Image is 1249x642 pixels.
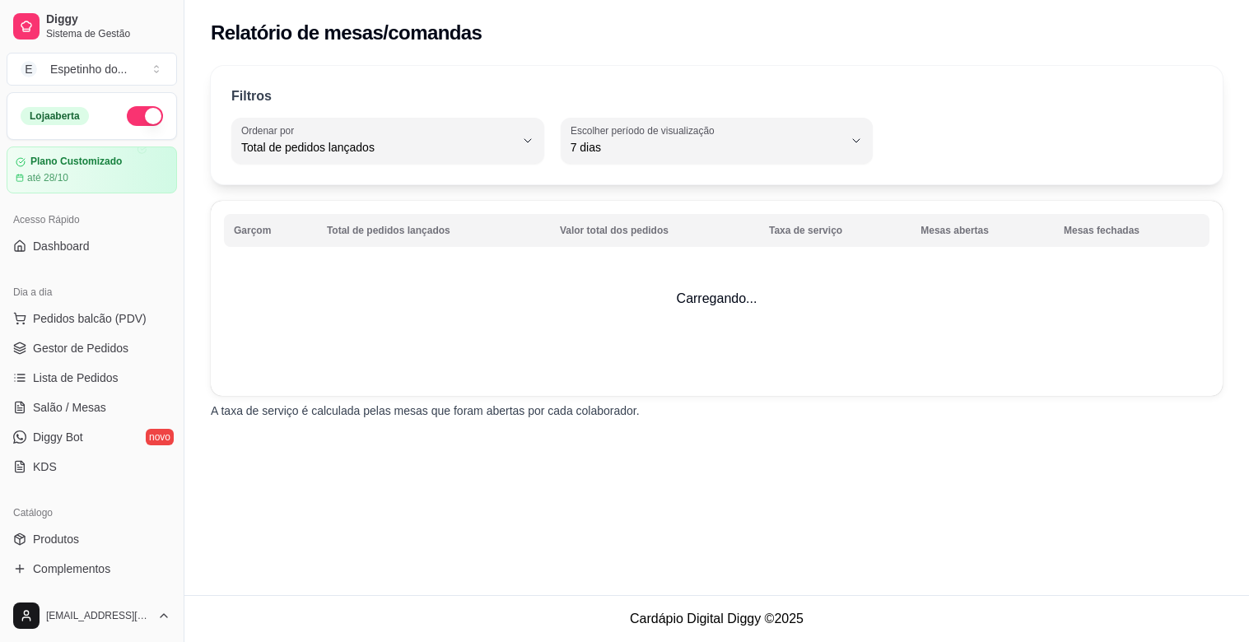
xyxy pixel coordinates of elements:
span: Pedidos balcão (PDV) [33,310,147,327]
a: Diggy Botnovo [7,424,177,450]
button: Pedidos balcão (PDV) [7,305,177,332]
p: Filtros [231,86,272,106]
article: Plano Customizado [30,156,122,168]
span: Sistema de Gestão [46,27,170,40]
span: Lista de Pedidos [33,370,119,386]
a: KDS [7,454,177,480]
a: Dashboard [7,233,177,259]
button: Alterar Status [127,106,163,126]
h2: Relatório de mesas/comandas [211,20,482,46]
div: Catálogo [7,500,177,526]
span: 7 dias [571,139,844,156]
button: Ordenar porTotal de pedidos lançados [231,118,544,164]
span: Gestor de Pedidos [33,340,128,356]
button: Select a team [7,53,177,86]
a: Produtos [7,526,177,552]
a: DiggySistema de Gestão [7,7,177,46]
a: Lista de Pedidos [7,365,177,391]
a: Gestor de Pedidos [7,335,177,361]
button: Escolher período de visualização7 dias [561,118,874,164]
span: Diggy [46,12,170,27]
span: KDS [33,458,57,475]
footer: Cardápio Digital Diggy © 2025 [184,595,1249,642]
p: A taxa de serviço é calculada pelas mesas que foram abertas por cada colaborador. [211,402,1223,419]
a: Plano Customizadoaté 28/10 [7,147,177,193]
span: Complementos [33,561,110,577]
article: até 28/10 [27,171,68,184]
button: [EMAIL_ADDRESS][DOMAIN_NAME] [7,596,177,635]
label: Escolher período de visualização [571,123,720,137]
span: Diggy Bot [33,429,83,445]
span: [EMAIL_ADDRESS][DOMAIN_NAME] [46,609,151,622]
div: Acesso Rápido [7,207,177,233]
span: Produtos [33,531,79,547]
div: Espetinho do ... [50,61,127,77]
a: Complementos [7,556,177,582]
span: Dashboard [33,238,90,254]
span: E [21,61,37,77]
span: Total de pedidos lançados [241,139,515,156]
label: Ordenar por [241,123,300,137]
td: Carregando... [211,201,1223,396]
div: Loja aberta [21,107,89,125]
a: Salão / Mesas [7,394,177,421]
span: Salão / Mesas [33,399,106,416]
div: Dia a dia [7,279,177,305]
